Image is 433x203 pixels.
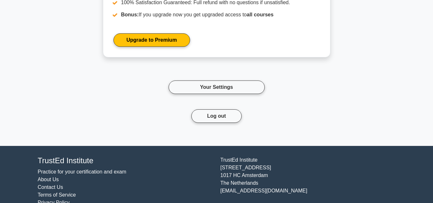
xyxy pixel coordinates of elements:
h4: TrustEd Institute [38,156,213,165]
a: Terms of Service [38,192,76,198]
a: Your Settings [169,80,265,94]
button: Log out [191,109,242,123]
a: About Us [38,177,59,182]
a: Upgrade to Premium [113,33,190,47]
a: Practice for your certification and exam [38,169,127,174]
a: Contact Us [38,184,63,190]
